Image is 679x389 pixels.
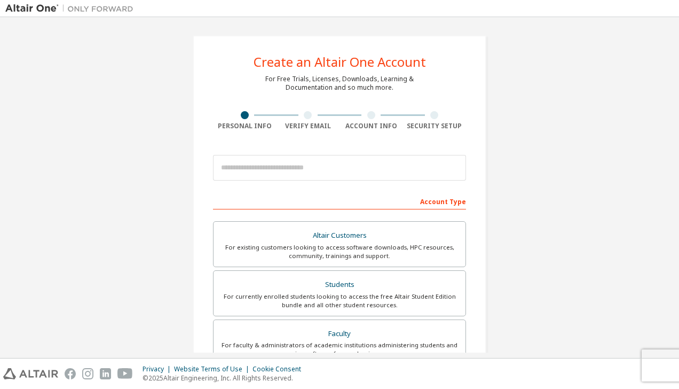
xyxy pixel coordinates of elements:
div: For Free Trials, Licenses, Downloads, Learning & Documentation and so much more. [265,75,414,92]
div: Students [220,277,459,292]
img: facebook.svg [65,368,76,379]
div: Privacy [143,365,174,374]
div: For faculty & administrators of academic institutions administering students and accessing softwa... [220,341,459,358]
div: Security Setup [403,122,467,130]
div: For currently enrolled students looking to access the free Altair Student Edition bundle and all ... [220,292,459,309]
img: youtube.svg [117,368,133,379]
div: Account Info [339,122,403,130]
div: For existing customers looking to access software downloads, HPC resources, community, trainings ... [220,243,459,260]
div: Faculty [220,326,459,341]
div: Verify Email [277,122,340,130]
div: Account Type [213,192,466,209]
img: linkedin.svg [100,368,111,379]
div: Create an Altair One Account [254,56,426,68]
img: altair_logo.svg [3,368,58,379]
img: instagram.svg [82,368,93,379]
div: Personal Info [213,122,277,130]
div: Altair Customers [220,228,459,243]
p: © 2025 Altair Engineering, Inc. All Rights Reserved. [143,374,307,383]
div: Website Terms of Use [174,365,252,374]
img: Altair One [5,3,139,14]
div: Cookie Consent [252,365,307,374]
